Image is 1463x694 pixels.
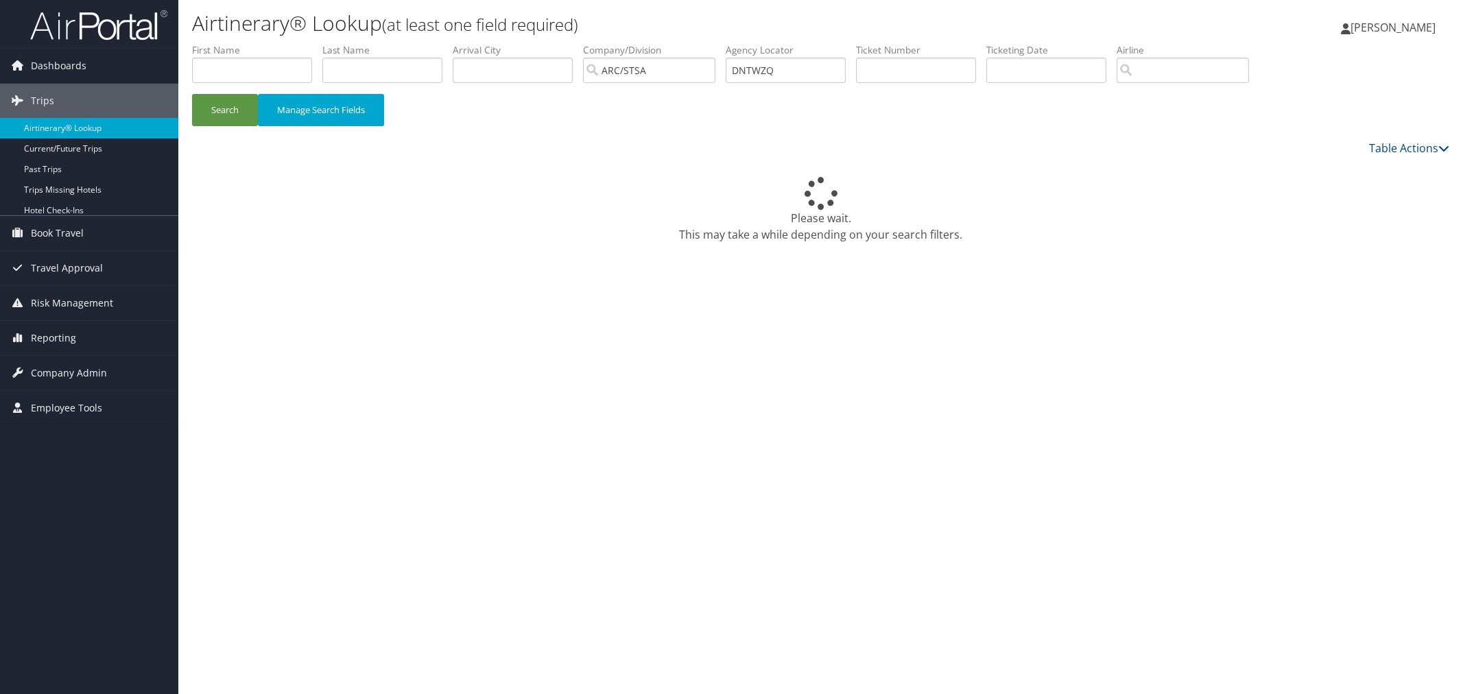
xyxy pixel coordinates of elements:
button: Manage Search Fields [258,94,384,126]
label: Ticketing Date [986,43,1117,57]
a: [PERSON_NAME] [1341,7,1449,48]
label: First Name [192,43,322,57]
span: Dashboards [31,49,86,83]
span: Risk Management [31,286,113,320]
label: Company/Division [583,43,726,57]
img: airportal-logo.png [30,9,167,41]
label: Ticket Number [856,43,986,57]
button: Search [192,94,258,126]
h1: Airtinerary® Lookup [192,9,1030,38]
span: [PERSON_NAME] [1351,20,1436,35]
span: Trips [31,84,54,118]
label: Arrival City [453,43,583,57]
label: Last Name [322,43,453,57]
span: Book Travel [31,216,84,250]
label: Agency Locator [726,43,856,57]
span: Employee Tools [31,391,102,425]
span: Travel Approval [31,251,103,285]
label: Airline [1117,43,1259,57]
small: (at least one field required) [382,13,578,36]
div: Please wait. This may take a while depending on your search filters. [192,177,1449,243]
span: Reporting [31,321,76,355]
span: Company Admin [31,356,107,390]
a: Table Actions [1369,141,1449,156]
